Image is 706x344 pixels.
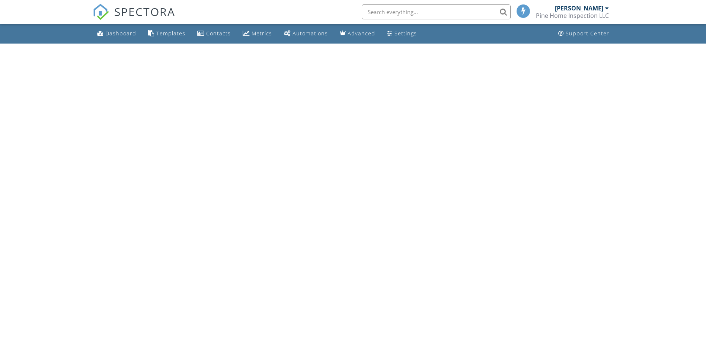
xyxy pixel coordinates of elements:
[93,10,175,26] a: SPECTORA
[145,27,188,41] a: Templates
[94,27,139,41] a: Dashboard
[384,27,420,41] a: Settings
[105,30,136,37] div: Dashboard
[114,4,175,19] span: SPECTORA
[362,4,511,19] input: Search everything...
[194,27,234,41] a: Contacts
[281,27,331,41] a: Automations (Basic)
[252,30,272,37] div: Metrics
[394,30,417,37] div: Settings
[566,30,609,37] div: Support Center
[337,27,378,41] a: Advanced
[536,12,609,19] div: Pine Home Inspection LLC
[206,30,231,37] div: Contacts
[293,30,328,37] div: Automations
[555,4,603,12] div: [PERSON_NAME]
[555,27,612,41] a: Support Center
[156,30,185,37] div: Templates
[348,30,375,37] div: Advanced
[93,4,109,20] img: The Best Home Inspection Software - Spectora
[240,27,275,41] a: Metrics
